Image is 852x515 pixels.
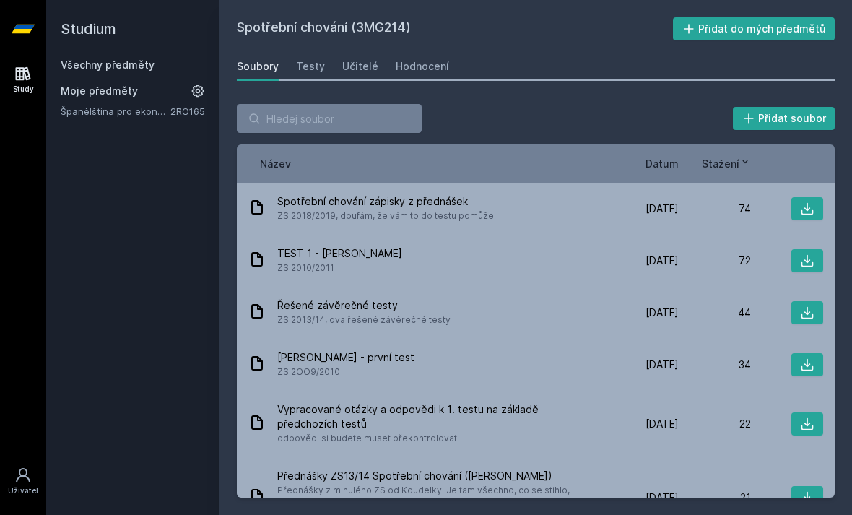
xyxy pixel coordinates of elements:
div: 74 [679,202,751,216]
div: Study [13,84,34,95]
button: Přidat soubor [733,107,835,130]
a: Testy [296,52,325,81]
span: ZS 2010/2011 [277,261,402,275]
span: ZS 2018/2019, doufám, že vám to do testu pomůže [277,209,494,223]
div: 34 [679,358,751,372]
span: odpovědi si budete muset překontrolovat [277,431,601,446]
span: ZS 2OO9/2010 [277,365,414,379]
span: Spotřební chování zápisky z přednášek [277,194,494,209]
a: Všechny předměty [61,59,155,71]
span: [DATE] [645,306,679,320]
span: Stažení [702,156,739,171]
a: Učitelé [342,52,378,81]
a: Study [3,58,43,102]
div: Testy [296,59,325,74]
button: Název [260,156,291,171]
button: Datum [645,156,679,171]
span: [DATE] [645,417,679,431]
span: Přednášky ZS13/14 Spotřební chování ([PERSON_NAME]) [277,469,601,483]
a: 2RO165 [170,105,205,117]
span: [DATE] [645,254,679,268]
span: [DATE] [645,358,679,372]
div: Uživatel [8,485,38,496]
span: Moje předměty [61,84,138,98]
input: Hledej soubor [237,104,422,133]
button: Přidat do mých předmětů [673,17,835,40]
button: Stažení [702,156,751,171]
div: Hodnocení [396,59,449,74]
a: Soubory [237,52,279,81]
div: 44 [679,306,751,320]
h2: Spotřební chování (3MG214) [237,17,673,40]
a: Španělština pro ekonomy - středně pokročilá úroveň 1 (A2/B1) [61,104,170,118]
a: Uživatel [3,459,43,503]
div: Soubory [237,59,279,74]
div: Učitelé [342,59,378,74]
span: TEST 1 - [PERSON_NAME] [277,246,402,261]
div: 21 [679,490,751,505]
span: [DATE] [645,202,679,216]
span: Řešené závěrečné testy [277,298,451,313]
span: ZS 2013/14, dva řešené závěrečné testy [277,313,451,327]
div: 72 [679,254,751,268]
span: [DATE] [645,490,679,505]
a: Hodnocení [396,52,449,81]
span: Vypracované otázky a odpovědi k 1. testu na základě předchozích testů [277,402,601,431]
span: [PERSON_NAME] - první test [277,350,414,365]
div: 22 [679,417,751,431]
